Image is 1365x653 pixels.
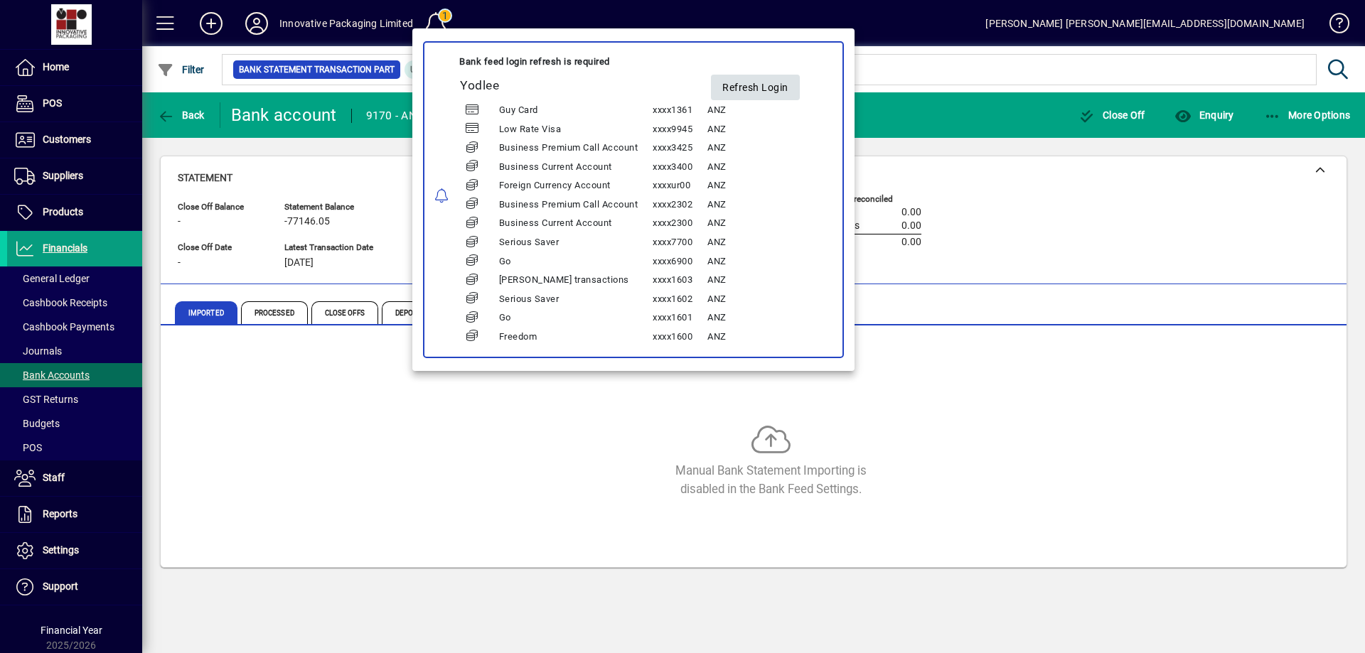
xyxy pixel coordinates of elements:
td: xxxx1361 [652,101,707,120]
td: xxxx9945 [652,120,707,139]
td: xxxx2300 [652,215,707,234]
td: Business Premium Call Account [498,195,653,215]
td: ANZ [707,101,818,120]
td: xxxx3425 [652,139,707,158]
td: xxxx3400 [652,158,707,177]
td: xxxx1603 [652,271,707,290]
td: xxxx7700 [652,233,707,252]
td: xxxx1602 [652,290,707,309]
h5: Yodlee [460,79,692,94]
td: ANZ [707,309,818,328]
td: Guy Card [498,101,653,120]
td: ANZ [707,120,818,139]
td: xxxxur00 [652,177,707,196]
td: xxxx6900 [652,252,707,271]
td: ANZ [707,139,818,158]
span: Refresh Login [722,76,788,99]
div: Bank feed login refresh is required [459,53,818,70]
td: ANZ [707,195,818,215]
td: ANZ [707,252,818,271]
td: Business Current Account [498,158,653,177]
td: xxxx1600 [652,328,707,347]
td: ANZ [707,290,818,309]
td: Serious Saver [498,290,653,309]
td: Freedom [498,328,653,347]
td: Business Current Account [498,215,653,234]
td: ANZ [707,177,818,196]
td: Foreign Currency Account [498,177,653,196]
td: Serious Saver [498,233,653,252]
td: xxxx1601 [652,309,707,328]
td: ANZ [707,233,818,252]
td: Go [498,309,653,328]
td: ANZ [707,328,818,347]
td: Business Premium Call Account [498,139,653,158]
td: xxxx2302 [652,195,707,215]
td: ANZ [707,215,818,234]
td: [PERSON_NAME] transactions [498,271,653,290]
td: ANZ [707,271,818,290]
button: Refresh Login [711,75,800,100]
td: Go [498,252,653,271]
td: Low Rate Visa [498,120,653,139]
td: ANZ [707,158,818,177]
